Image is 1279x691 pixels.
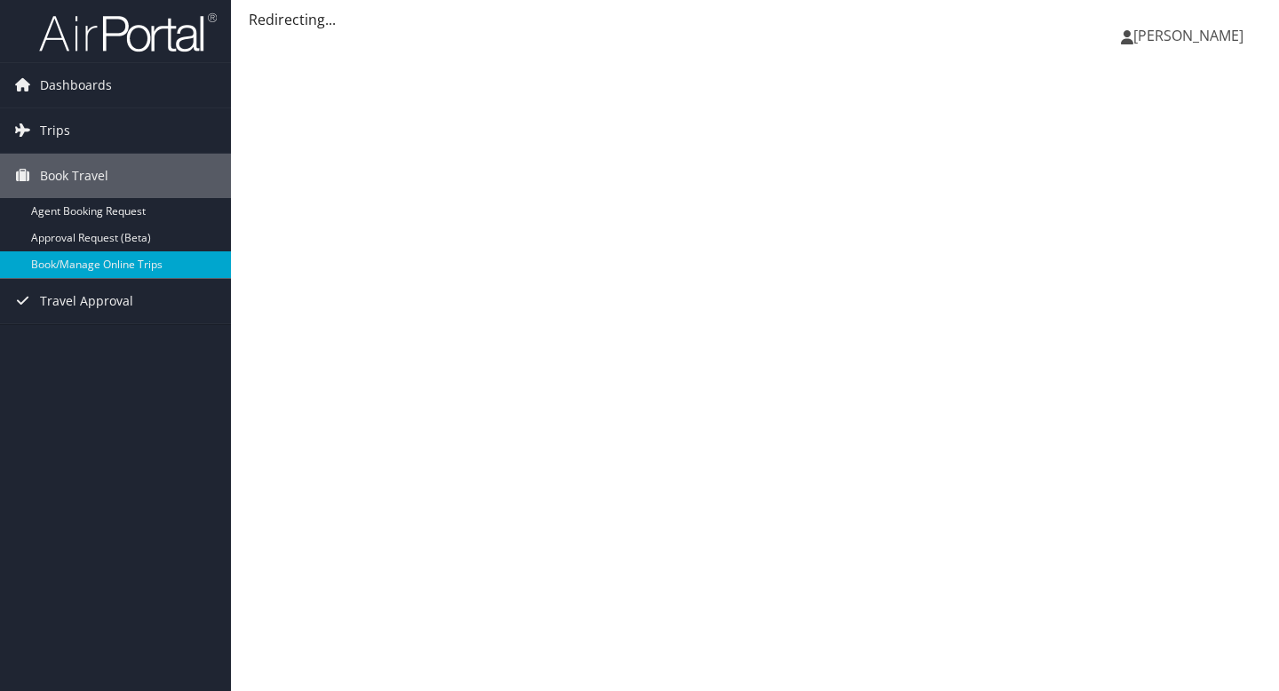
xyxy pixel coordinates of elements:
span: Dashboards [40,63,112,107]
span: Trips [40,108,70,153]
span: Travel Approval [40,279,133,323]
div: Redirecting... [249,9,1261,30]
img: airportal-logo.png [39,12,217,53]
span: Book Travel [40,154,108,198]
span: [PERSON_NAME] [1133,26,1243,45]
a: [PERSON_NAME] [1121,9,1261,62]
